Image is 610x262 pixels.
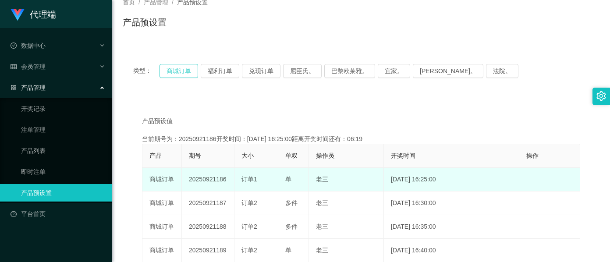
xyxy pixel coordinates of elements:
[11,85,17,91] i: 图标： AppStore-O
[285,199,298,206] span: 多件
[123,16,167,29] h1: 产品预设置
[182,168,234,191] td: 20250921186
[309,215,384,239] td: 老三
[30,0,56,28] h1: 代理端
[316,152,334,159] span: 操作员
[11,64,17,70] i: 图标： table
[384,215,519,239] td: [DATE] 16:35:00
[11,9,25,21] img: logo.9652507e.png
[21,100,105,117] a: 开奖记录
[182,215,234,239] td: 20250921188
[324,64,375,78] button: 巴黎欧莱雅。
[21,184,105,202] a: 产品预设置
[285,223,298,230] span: 多件
[486,64,518,78] button: 法院。
[142,191,182,215] td: 商城订单
[285,247,291,254] span: 单
[133,64,160,78] span: 类型：
[285,176,291,183] span: 单
[21,163,105,181] a: 即时注单
[21,63,46,70] font: 会员管理
[384,168,519,191] td: [DATE] 16:25:00
[285,152,298,159] span: 单双
[182,191,234,215] td: 20250921187
[21,121,105,138] a: 注单管理
[242,64,280,78] button: 兑现订单
[149,152,162,159] span: 产品
[283,64,322,78] button: 屈臣氏。
[21,42,46,49] font: 数据中心
[391,152,415,159] span: 开奖时间
[142,117,173,126] span: 产品预设值
[142,135,580,144] div: 当前期号为：20250921186开奖时间：[DATE] 16:25:00距离开奖时间还有：06:19
[160,64,198,78] button: 商城订单
[201,64,239,78] button: 福利订单
[241,176,257,183] span: 订单1
[241,247,257,254] span: 订单2
[241,152,254,159] span: 大小
[241,223,257,230] span: 订单2
[309,168,384,191] td: 老三
[21,84,46,91] font: 产品管理
[526,152,539,159] span: 操作
[11,205,105,223] a: 图标： 仪表板平台首页
[11,42,17,49] i: 图标： check-circle-o
[384,191,519,215] td: [DATE] 16:30:00
[142,215,182,239] td: 商城订单
[241,199,257,206] span: 订单2
[309,191,384,215] td: 老三
[596,91,606,101] i: 图标： 设置
[189,152,201,159] span: 期号
[21,142,105,159] a: 产品列表
[378,64,410,78] button: 宜家。
[413,64,483,78] button: [PERSON_NAME]。
[142,168,182,191] td: 商城订单
[11,11,56,18] a: 代理端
